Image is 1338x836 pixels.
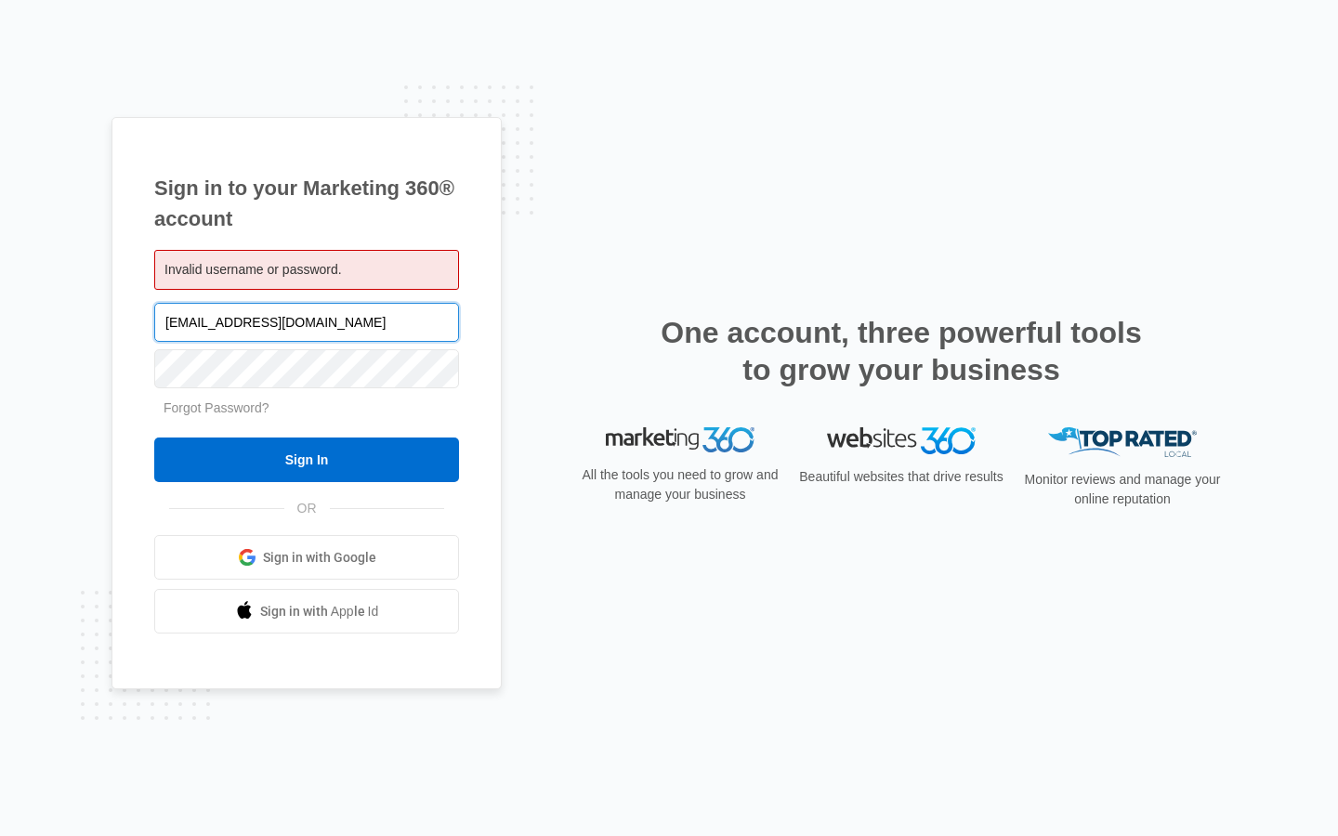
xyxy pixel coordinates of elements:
h1: Sign in to your Marketing 360® account [154,173,459,234]
p: Beautiful websites that drive results [797,467,1005,487]
p: Monitor reviews and manage your online reputation [1018,470,1226,509]
input: Email [154,303,459,342]
span: OR [284,499,330,518]
span: Sign in with Apple Id [260,602,379,621]
a: Sign in with Apple Id [154,589,459,634]
h2: One account, three powerful tools to grow your business [655,314,1148,388]
img: Top Rated Local [1048,427,1197,458]
p: All the tools you need to grow and manage your business [576,465,784,504]
input: Sign In [154,438,459,482]
span: Sign in with Google [263,548,376,568]
img: Websites 360 [827,427,976,454]
img: Marketing 360 [606,427,754,453]
a: Sign in with Google [154,535,459,580]
a: Forgot Password? [164,400,269,415]
span: Invalid username or password. [164,262,342,277]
